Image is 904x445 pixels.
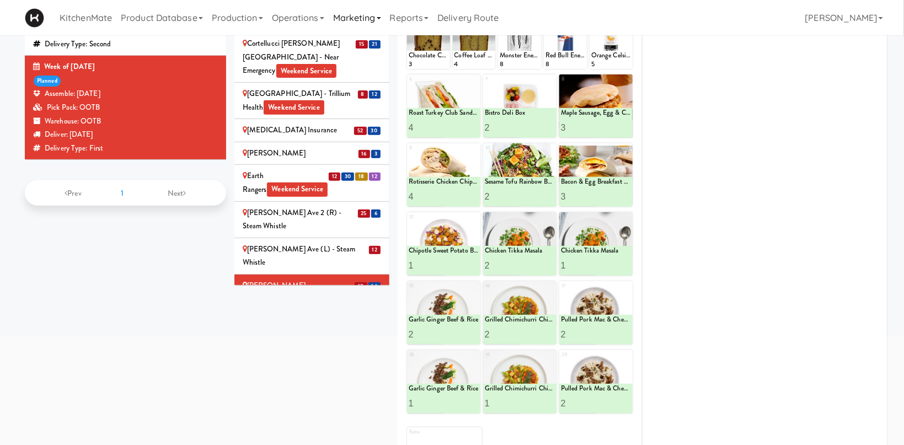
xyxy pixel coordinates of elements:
span: Prep Culinary (Cold) [358,90,368,99]
li: 12 [PERSON_NAME] Ave (L) - Steam Whistle [234,238,389,275]
div: Roast Turkey Club Sandwich [409,108,479,117]
li: Week of [DATE]plannedAssemble: [DATE]Pick Pack: OOTBWarehouse: OOTBDeliver: [DATE]Delivery Type: ... [25,56,226,159]
li: 5230 [MEDICAL_DATA] Insurance [234,119,389,142]
input: 1 [485,117,520,138]
span: Prep Culinary (Cold) [356,40,367,49]
div: Chocolate Chip Loaf Cake [409,51,448,60]
div: Garlic Ginger Beef & Rice [409,315,479,324]
span: 3 [409,59,412,69]
input: 1 [485,324,520,345]
div: 9 [409,143,444,153]
div: Red Bull Energy Drink [545,51,585,60]
li: 1521 Cortellucci [PERSON_NAME][GEOGRAPHIC_DATA] - near EmergencyWeekend Service [234,33,389,83]
span: Prep Culinary (Hot) [368,127,381,135]
div: Orange Celsius Energy Drink [591,51,631,60]
div: Chicken Tikka Masala [561,246,631,255]
div: [PERSON_NAME][GEOGRAPHIC_DATA] - [GEOGRAPHIC_DATA] [243,279,381,320]
div: [PERSON_NAME] Ave (L) - Steam Whistle [243,243,381,270]
div: 15 [409,281,444,291]
div: Grilled Chimichurri Chicken [485,384,555,393]
div: Assemble: [DATE] [33,87,218,101]
input: 1 [485,186,520,207]
input: 1 [561,393,596,414]
span: Weekend Service [264,100,324,115]
span: Prep Culinary (Hot) [368,282,381,291]
li: 1814 [PERSON_NAME][GEOGRAPHIC_DATA] - [GEOGRAPHIC_DATA]Weekend Service [234,275,389,325]
div: Chipotle Sweet Potato Bowl [409,246,479,255]
div: Chicken Tikka Masala [485,246,555,255]
div: [MEDICAL_DATA] Insurance [243,124,381,137]
div: Extra [409,427,445,437]
div: Maple Sausage, Egg & Cheddar Sandwich [561,108,631,117]
span: 8 [500,59,504,69]
input: 1 [409,324,444,345]
div: 12 [409,212,444,222]
div: 20 [561,350,596,360]
img: Micromart [25,8,44,28]
div: 16 [485,281,520,291]
div: Deliver: [DATE] [33,128,218,142]
div: planned [34,76,61,87]
div: 18 [409,350,444,360]
input: 1 [409,186,444,207]
input: 1 [409,255,444,276]
div: 19 [485,350,520,360]
div: Sesame Tofu Rainbow Bowl [485,177,555,186]
span: Prep Culinary (Hot) [371,210,381,218]
span: Ambient (Snacks & Drinks) [369,246,381,254]
div: Monster Energy Zero Ultra [500,51,539,60]
span: Ambient (Snacks & Drinks) [341,173,354,181]
span: Prep Culinary (Cold) [355,173,367,181]
div: [PERSON_NAME] [243,147,381,160]
input: 1 [561,117,596,138]
li: 12301812 Earth RangersWeekend Service [234,165,389,201]
input: 1 [409,117,444,138]
div: Pulled Pork Mac & Cheese [561,384,631,393]
div: 17 [561,281,596,291]
span: Prep Culinary (Cold) [355,282,367,291]
div: 13 [485,212,520,222]
div: Bacon & Egg Breakfast Wrap [561,177,631,186]
div: Rotisserie Chicken Chipotle Wrap [409,177,479,186]
div: 8 [561,74,596,84]
input: 1 [561,324,596,345]
div: Coffee Loaf Cake [454,51,494,60]
div: Grilled Chimichurri Chicken [485,315,555,324]
div: 14 [561,212,596,222]
span: 5 [591,59,595,69]
li: 812 [GEOGRAPHIC_DATA] - Trillium HealthWeekend Service [234,83,389,119]
input: 1 [409,393,444,414]
div: Pulled Pork Mac & Cheese [561,315,631,324]
div: Bistro Deli Box [485,108,555,117]
span: Prep Culinary (Hot) [369,90,381,99]
div: Delivery Type: First [33,142,218,156]
input: 1 [485,255,520,276]
span: 8 [545,59,549,69]
span: 4 [454,59,458,69]
div: [PERSON_NAME] Ave 2 (R) - Steam Whistle [243,206,381,233]
div: 7 [485,74,520,84]
div: 11 [561,143,596,153]
div: Cortellucci [PERSON_NAME][GEOGRAPHIC_DATA] - near Emergency [243,37,381,78]
li: 256 [PERSON_NAME] Ave 2 (R) - Steam Whistle [234,202,389,238]
input: 1 [485,393,520,414]
span: Prep Culinary (Cold) [359,150,370,158]
input: 1 [561,255,596,276]
input: 1 [561,186,596,207]
div: Pick Pack: OOTB [33,101,218,115]
div: 10 [485,143,520,153]
span: Prep Culinary (Hot) [369,40,381,49]
div: [GEOGRAPHIC_DATA] - Trillium Health [243,87,381,114]
div: Week of [DATE] [33,60,218,74]
div: Delivery Type: Second [33,37,218,51]
span: Prep Culinary (Hot) [369,173,381,181]
div: Garlic Ginger Beef & Rice [409,384,479,393]
span: Prep Culinary (Cold) [354,127,366,135]
span: Prep Culinary (Hot) [371,150,381,158]
li: 163 [PERSON_NAME] [234,142,389,165]
div: Earth Rangers [243,169,381,196]
div: 6 [409,74,444,84]
span: Prep Culinary (Cold) [358,210,370,218]
span: 1 [121,187,124,199]
span: Weekend Service [276,64,337,78]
